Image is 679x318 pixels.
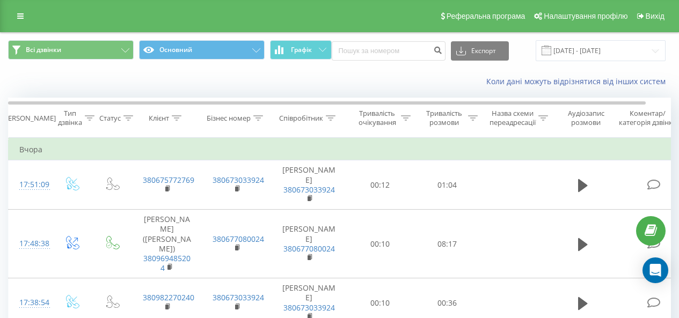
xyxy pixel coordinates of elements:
div: [PERSON_NAME] [2,114,56,123]
td: 00:12 [347,160,414,210]
span: Графік [291,46,312,54]
button: Всі дзвінки [8,40,134,60]
td: 01:04 [414,160,481,210]
td: 08:17 [414,210,481,278]
a: 380969485204 [143,253,191,273]
a: 380673033924 [283,184,335,195]
a: Коли дані можуть відрізнятися вiд інших систем [486,76,671,86]
a: 380677080024 [213,234,264,244]
a: 380673033924 [283,302,335,313]
div: Аудіозапис розмови [560,109,612,127]
div: 17:48:38 [19,233,41,254]
a: 380675772769 [143,175,194,185]
div: Тип дзвінка [58,109,82,127]
span: Вихід [646,12,665,20]
div: 17:38:54 [19,292,41,313]
div: Open Intercom Messenger [643,257,668,283]
div: Коментар/категорія дзвінка [616,109,679,127]
a: 380677080024 [283,243,335,254]
div: 17:51:09 [19,174,41,195]
span: Налаштування профілю [544,12,627,20]
a: 380673033924 [213,175,264,185]
td: [PERSON_NAME] [272,160,347,210]
button: Графік [270,40,332,60]
div: Тривалість очікування [356,109,398,127]
button: Експорт [451,41,509,61]
div: Тривалість розмови [423,109,465,127]
a: 380673033924 [213,292,264,302]
td: [PERSON_NAME] [272,210,347,278]
button: Основний [139,40,265,60]
td: 00:10 [347,210,414,278]
div: Співробітник [279,114,323,123]
span: Всі дзвінки [26,46,61,54]
a: 380982270240 [143,292,194,302]
input: Пошук за номером [332,41,446,61]
div: Клієнт [149,114,169,123]
div: Назва схеми переадресації [490,109,536,127]
div: Статус [99,114,121,123]
span: Реферальна програма [447,12,525,20]
td: [PERSON_NAME]([PERSON_NAME]) [132,210,202,278]
div: Бізнес номер [207,114,251,123]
